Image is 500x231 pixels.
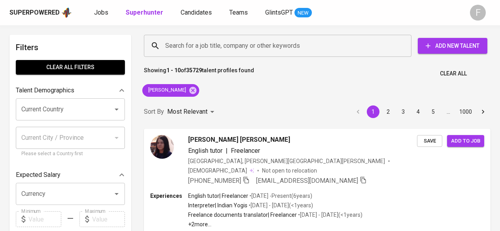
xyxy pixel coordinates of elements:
[294,9,312,17] span: NEW
[477,105,489,118] button: Go to next page
[248,192,312,200] p: • [DATE] - Present ( 6 years )
[94,8,110,18] a: Jobs
[297,211,362,219] p: • [DATE] - [DATE] ( <1 years )
[457,105,474,118] button: Go to page 1000
[188,157,385,165] div: [GEOGRAPHIC_DATA], [PERSON_NAME][GEOGRAPHIC_DATA][PERSON_NAME]
[142,84,199,97] div: [PERSON_NAME]
[111,104,122,115] button: Open
[144,66,254,81] p: Showing of talent profiles found
[22,62,119,72] span: Clear All filters
[16,167,125,183] div: Expected Salary
[226,146,228,156] span: |
[28,211,61,227] input: Value
[21,150,119,158] p: Please select a Country first
[231,147,260,154] span: Freelancer
[150,135,174,159] img: d3b7465778c135562eab54683532f64a.png
[167,105,217,119] div: Most Relevant
[188,211,297,219] p: Freelance documents translator | Freelancer
[16,83,125,98] div: Talent Demographics
[9,7,72,19] a: Superpoweredapp logo
[451,137,480,146] span: Add to job
[61,7,72,19] img: app logo
[16,86,74,95] p: Talent Demographics
[150,192,188,200] p: Experiences
[418,38,487,54] button: Add New Talent
[442,108,455,116] div: …
[144,107,164,116] p: Sort By
[447,135,484,147] button: Add to job
[382,105,394,118] button: Go to page 2
[229,9,248,16] span: Teams
[229,8,249,18] a: Teams
[470,5,486,21] div: F
[181,8,213,18] a: Candidates
[351,105,491,118] nav: pagination navigation
[421,137,438,146] span: Save
[256,177,358,184] span: [EMAIL_ADDRESS][DOMAIN_NAME]
[265,9,293,16] span: GlintsGPT
[94,9,108,16] span: Jobs
[188,167,248,175] span: [DEMOGRAPHIC_DATA]
[16,41,125,54] h6: Filters
[186,67,202,73] b: 35729
[247,201,313,209] p: • [DATE] - [DATE] ( <1 years )
[424,41,481,51] span: Add New Talent
[126,9,163,16] b: Superhunter
[166,67,181,73] b: 1 - 10
[16,170,60,180] p: Expected Salary
[262,167,317,175] p: Not open to relocation
[188,177,241,184] span: [PHONE_NUMBER]
[142,86,191,94] span: [PERSON_NAME]
[181,9,212,16] span: Candidates
[417,135,442,147] button: Save
[188,220,362,228] p: +2 more ...
[16,60,125,75] button: Clear All filters
[440,69,467,79] span: Clear All
[92,211,125,227] input: Value
[126,8,165,18] a: Superhunter
[265,8,312,18] a: GlintsGPT NEW
[427,105,440,118] button: Go to page 5
[111,188,122,199] button: Open
[367,105,379,118] button: page 1
[437,66,470,81] button: Clear All
[412,105,425,118] button: Go to page 4
[397,105,409,118] button: Go to page 3
[188,147,223,154] span: English tutor
[9,8,60,17] div: Superpowered
[188,192,248,200] p: English tutor | Freelancer
[188,201,247,209] p: Interpreter | Indian Yogis
[167,107,208,116] p: Most Relevant
[188,135,290,145] span: [PERSON_NAME] [PERSON_NAME]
